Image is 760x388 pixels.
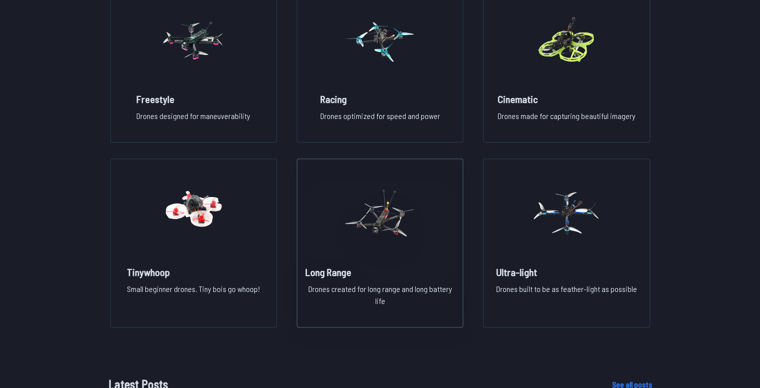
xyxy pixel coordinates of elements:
img: image of category [531,169,603,257]
h2: Ultra-light [496,265,637,279]
a: image of categoryTinywhoopSmall beginner drones. Tiny bois go whoop! [110,158,277,327]
p: Drones designed for maneuverability [136,110,250,130]
img: image of category [344,169,416,257]
p: Drones built to be as feather-light as possible [496,283,637,315]
p: Drones made for capturing beautiful imagery [498,110,636,130]
h2: Freestyle [136,92,250,106]
a: image of categoryUltra-lightDrones built to be as feather-light as possible [483,158,650,327]
h2: Tinywhoop [127,265,260,279]
a: image of categoryLong RangeDrones created for long range and long battery life [297,158,463,327]
h2: Long Range [305,265,455,279]
h2: Cinematic [498,92,636,106]
p: Drones created for long range and long battery life [305,283,455,315]
p: Drones optimized for speed and power [320,110,440,130]
h2: Racing [320,92,440,106]
p: Small beginner drones. Tiny bois go whoop! [127,283,260,315]
img: image of category [157,169,229,257]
